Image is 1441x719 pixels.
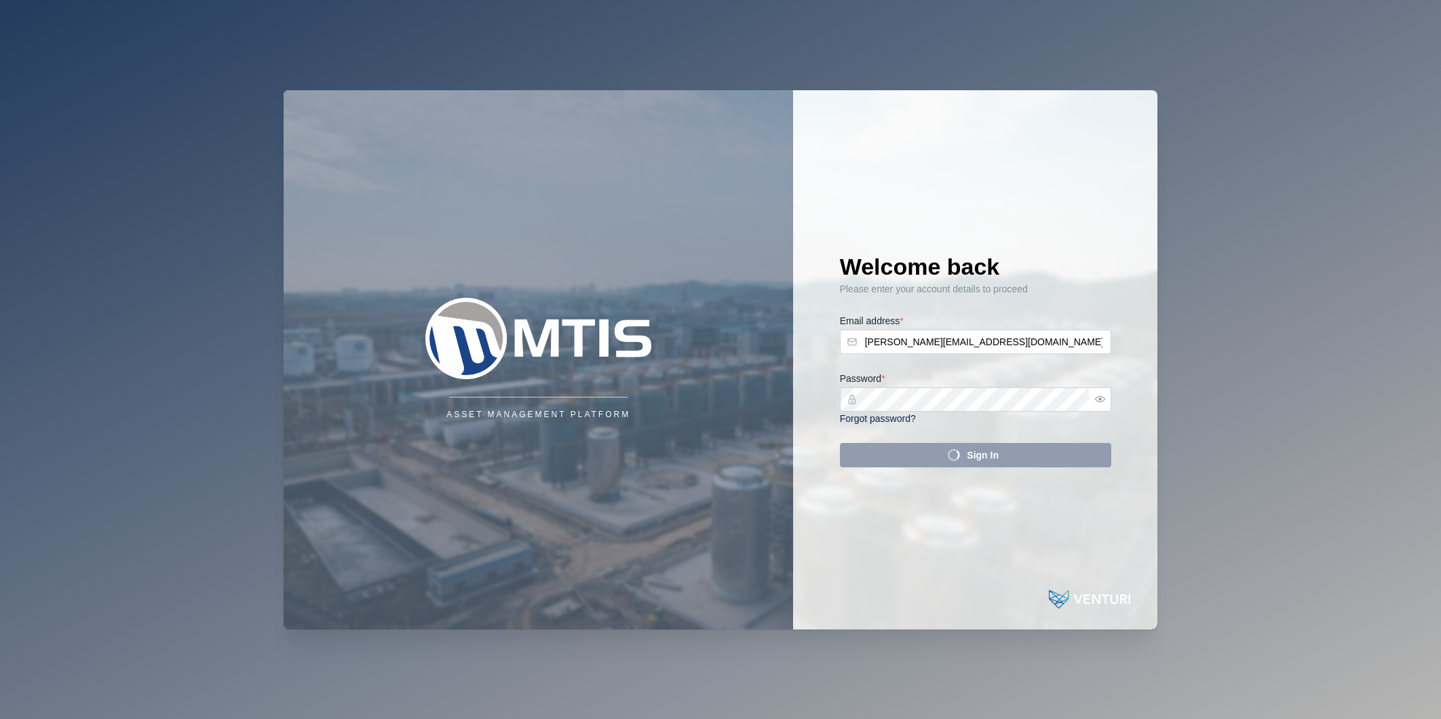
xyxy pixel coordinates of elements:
[1049,586,1130,613] img: Powered by: Venturi
[840,282,1111,297] div: Please enter your account details to proceed
[840,372,885,387] label: Password
[840,252,1111,281] h1: Welcome back
[840,413,916,424] a: Forgot password?
[840,314,904,329] label: Email address
[446,408,630,421] div: Asset Management Platform
[403,298,674,379] img: Company Logo
[840,330,1111,354] input: Enter your email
